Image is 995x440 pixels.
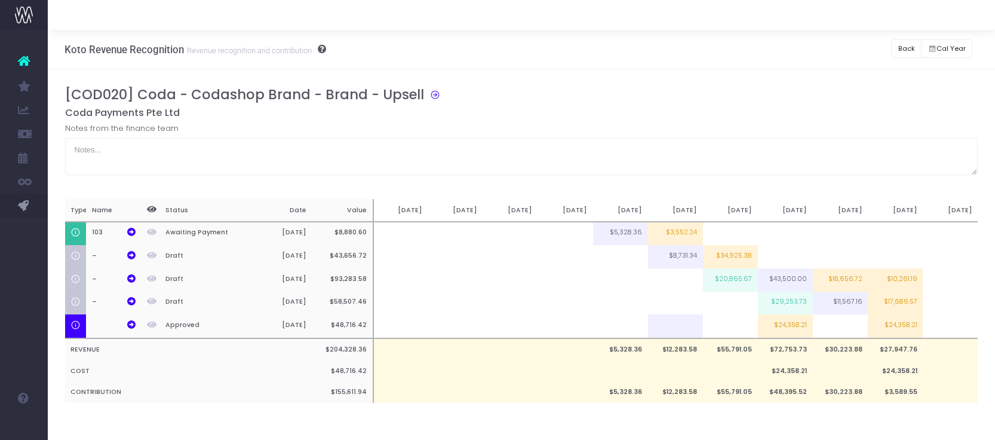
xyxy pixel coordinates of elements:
td: $24,358.21 [758,314,813,338]
td: $30,223.88 [813,338,868,360]
h5: Coda Payments Pte Ltd [65,107,978,119]
th: [DATE] [923,199,978,222]
th: [DATE] [593,199,648,222]
th: [DATE] [538,199,593,222]
th: Type [65,199,87,222]
td: $24,358.21 [868,314,923,338]
th: Approved [159,314,251,338]
td: $5,328.36 [593,222,648,246]
th: $43,656.72 [312,245,373,268]
td: $10,261.19 [868,268,923,292]
th: $204,328.36 [312,338,373,360]
td: $48,395.52 [758,382,813,404]
td: $55,791.05 [703,382,758,404]
th: $48,716.42 [312,314,373,338]
th: [DATE] [251,245,312,268]
th: – [86,245,141,268]
h3: [COD020] Coda - Codashop Brand - Brand - Upsell [65,87,424,103]
th: [DATE] [251,222,312,246]
td: $29,253.73 [758,292,813,315]
th: Draft [159,292,251,315]
td: $3,552.24 [648,222,703,246]
th: Value [312,199,373,222]
th: [DATE] [251,314,312,338]
th: Draft [159,268,251,292]
td: $5,328.36 [593,382,648,404]
th: [DATE] [813,199,868,222]
th: [DATE] [703,199,758,222]
td: $8,731.34 [648,245,703,268]
th: – [86,268,141,292]
th: 103 [86,222,141,246]
h3: Koto Revenue Recognition [65,44,326,56]
td: $20,865.67 [703,268,758,292]
th: $48,716.42 [312,360,373,382]
label: Notes from the finance team [65,123,179,135]
td: $27,947.76 [868,338,923,360]
th: [DATE] [648,199,703,222]
th: CONTRIBUTION [65,382,312,404]
td: $12,283.58 [648,338,703,360]
td: $34,925.38 [703,245,758,268]
small: Revenue recognition and contribution [184,44,312,56]
th: [DATE] [428,199,483,222]
td: $55,791.05 [703,338,758,360]
td: $11,567.16 [813,292,868,315]
th: $58,507.46 [312,292,373,315]
th: $155,611.94 [312,382,373,404]
th: Status [159,199,251,222]
td: $24,358.21 [868,360,923,382]
th: Name [86,199,141,222]
td: $5,328.36 [593,338,648,360]
th: [DATE] [483,199,538,222]
th: REVENUE [65,338,312,360]
th: Draft [159,245,251,268]
th: COST [65,360,312,382]
th: – [86,292,141,315]
td: $72,753.73 [758,338,813,360]
button: Back [891,39,922,58]
th: [DATE] [373,199,428,222]
td: $30,223.88 [813,382,868,404]
td: $18,656.72 [813,268,868,292]
th: Date [251,199,312,222]
div: Small button group [921,36,978,61]
th: [DATE] [251,268,312,292]
th: [DATE] [868,199,923,222]
th: $93,283.58 [312,268,373,292]
button: Cal Year [921,39,972,58]
td: $43,500.00 [758,268,813,292]
td: $3,589.55 [868,382,923,404]
td: $17,686.57 [868,292,923,315]
img: images/default_profile_image.png [15,416,33,434]
th: [DATE] [251,292,312,315]
th: Awaiting Payment [159,222,251,246]
th: $8,880.60 [312,222,373,246]
td: $12,283.58 [648,382,703,404]
td: $24,358.21 [758,360,813,382]
th: [DATE] [758,199,813,222]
